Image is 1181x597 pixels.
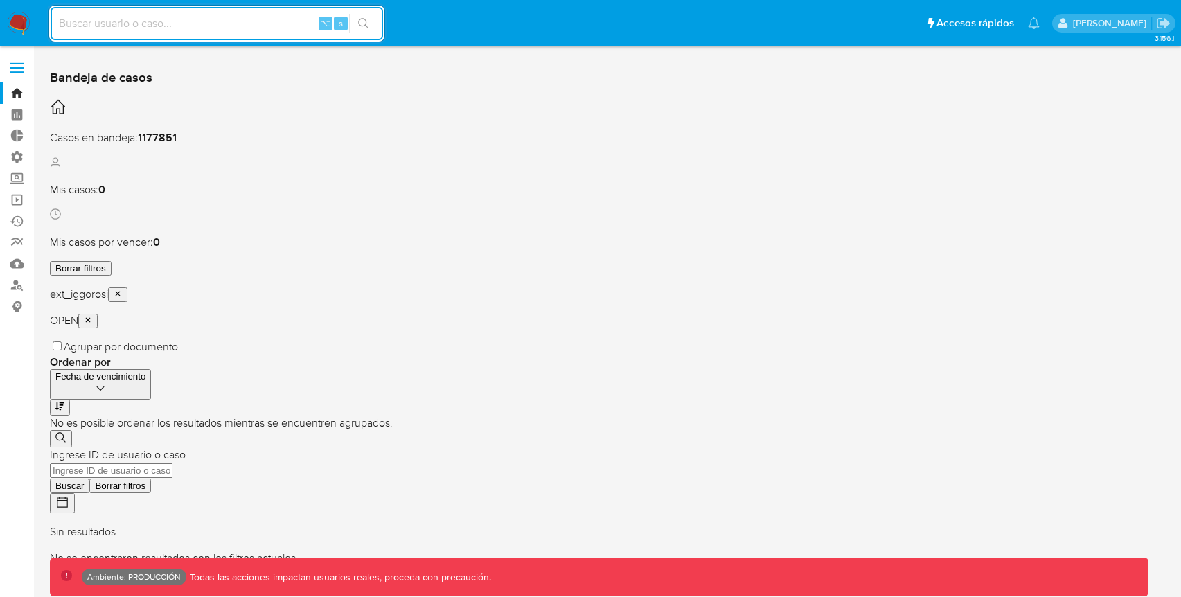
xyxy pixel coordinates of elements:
p: ext_iggorosi@mercadolibre.com [1073,17,1151,30]
span: Accesos rápidos [936,16,1014,30]
p: Ambiente: PRODUCCIÓN [87,574,181,580]
a: Notificaciones [1028,17,1040,29]
input: Buscar usuario o caso... [51,15,383,33]
p: Todas las acciones impactan usuarios reales, proceda con precaución. [186,571,491,584]
button: search-icon [349,14,378,33]
a: Salir [1156,16,1171,30]
span: ⌥ [320,17,330,30]
span: s [339,17,343,30]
